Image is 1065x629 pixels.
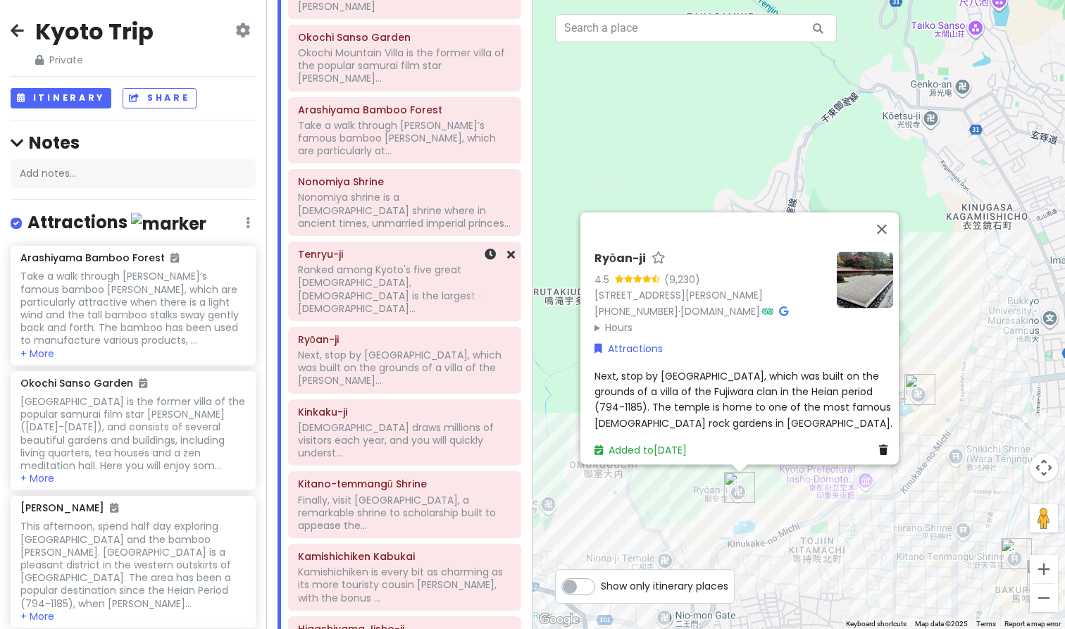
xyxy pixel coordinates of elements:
[664,272,700,287] div: (9,230)
[298,46,511,85] div: Okochi Mountain Villa is the former villa of the popular samurai film star [PERSON_NAME]...
[139,378,147,388] i: Added to itinerary
[555,14,837,42] input: Search a place
[724,472,755,503] div: Ryōan-ji
[485,247,496,263] a: Set a time
[837,251,893,308] img: Picture of the place
[865,212,899,246] button: Close
[298,566,511,604] div: Kamishichiken is every bit as charming as its more touristy cousin [PERSON_NAME], with the bonus ...
[20,270,245,347] div: Take a walk through [PERSON_NAME]’s famous bamboo [PERSON_NAME], which are particularly attractiv...
[846,619,907,629] button: Keyboard shortcuts
[20,347,54,360] button: + More
[976,620,996,628] a: Terms
[1027,560,1058,591] div: Kamishichiken Kabukai
[298,333,511,346] h6: Ryōan-ji
[298,191,511,230] div: Nonomiya shrine is a [DEMOGRAPHIC_DATA] shrine where in ancient times, unmarried imperial princes...
[298,478,511,490] h6: Kitano-temmangū Shrine
[904,374,935,405] div: Kinkaku-ji
[298,406,511,418] h6: Kinkaku-ji
[298,31,511,44] h6: Okochi Sanso Garden
[298,349,511,387] div: Next, stop by [GEOGRAPHIC_DATA], which was built on the grounds of a villa of the [PERSON_NAME]...
[1004,620,1061,628] a: Report a map error
[1030,454,1058,482] button: Map camera controls
[601,578,728,594] span: Show only itinerary places
[20,377,147,390] h6: Okochi Sanso Garden
[20,395,245,472] div: [GEOGRAPHIC_DATA] is the former villa of the popular samurai film star [PERSON_NAME] ([DATE]-[DAT...
[20,502,118,514] h6: [PERSON_NAME]
[1030,584,1058,612] button: Zoom out
[298,175,511,188] h6: Nonomiya Shrine
[131,213,206,235] img: marker
[762,306,773,316] i: Tripadvisor
[594,304,678,318] a: [PHONE_NUMBER]
[1030,504,1058,533] button: Drag Pegman onto the map to open Street View
[594,369,894,430] span: Next, stop by [GEOGRAPHIC_DATA], which was built on the grounds of a villa of the Fujiwara clan i...
[123,88,196,108] button: Share
[11,88,111,108] button: Itinerary
[298,550,511,563] h6: Kamishichiken Kabukai
[298,263,511,315] div: Ranked among Kyoto's five great [DEMOGRAPHIC_DATA], [DEMOGRAPHIC_DATA] is the largest and [DEMOGR...
[536,611,583,629] a: Open this area in Google Maps (opens a new window)
[652,251,666,266] a: Star place
[1030,555,1058,583] button: Zoom in
[536,611,583,629] img: Google
[594,288,763,302] a: [STREET_ADDRESS][PERSON_NAME]
[298,248,511,261] h6: Tenryu-ji
[11,159,256,189] div: Add notes...
[27,211,206,235] h4: Attractions
[20,472,54,485] button: + More
[1001,538,1032,569] div: Kitano-temmangū Shrine
[594,443,687,457] a: Added to[DATE]
[779,306,788,316] i: Google Maps
[110,503,118,513] i: Added to itinerary
[879,442,893,458] a: Delete place
[20,251,179,264] h6: Arashiyama Bamboo Forest
[35,17,154,46] h2: Kyoto Trip
[298,119,511,158] div: Take a walk through [PERSON_NAME]’s famous bamboo [PERSON_NAME], which are particularly at...
[20,610,54,623] button: + More
[594,320,826,335] summary: Hours
[594,251,646,266] h6: Ryōan-ji
[20,520,245,609] div: This afternoon, spend half day exploring [GEOGRAPHIC_DATA] and the bamboo [PERSON_NAME]. [GEOGRAP...
[507,247,515,263] a: Remove from day
[11,132,256,154] h4: Notes
[298,494,511,533] div: Finally, visit [GEOGRAPHIC_DATA], a remarkable shrine to scholarship built to appease the...
[594,272,615,287] div: 4.5
[298,104,511,116] h6: Arashiyama Bamboo Forest
[298,421,511,460] div: [DEMOGRAPHIC_DATA] draws millions of visitors each year, and you will quickly underst...
[680,304,760,318] a: [DOMAIN_NAME]
[170,253,179,263] i: Added to itinerary
[915,620,968,628] span: Map data ©2025
[594,251,826,335] div: · ·
[35,52,154,68] span: Private
[594,341,663,356] a: Attractions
